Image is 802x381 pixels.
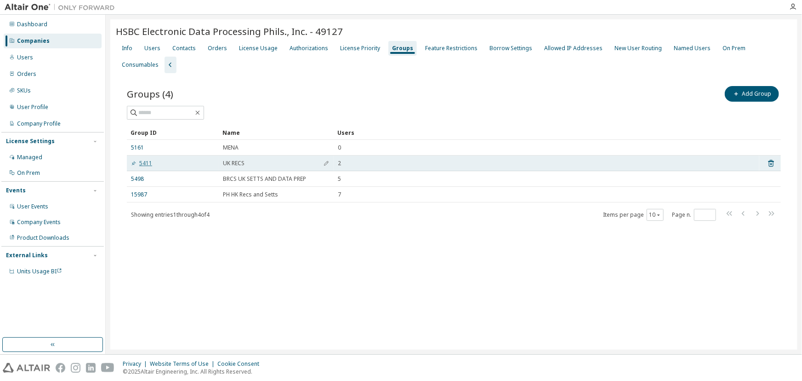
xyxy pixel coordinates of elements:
img: instagram.svg [71,363,80,373]
div: Users [337,125,756,140]
p: © 2025 Altair Engineering, Inc. All Rights Reserved. [123,368,265,375]
span: 7 [338,191,341,198]
button: Add Group [725,86,779,102]
div: Product Downloads [17,234,69,242]
span: Groups (4) [127,87,173,100]
div: Borrow Settings [489,45,532,52]
span: MENA [223,144,239,151]
a: 5161 [131,144,144,151]
span: Showing entries 1 through 4 of 4 [131,211,210,219]
div: Cookie Consent [217,360,265,368]
div: SKUs [17,87,31,94]
div: Orders [208,45,227,52]
img: altair_logo.svg [3,363,50,373]
button: 10 [649,211,661,219]
div: License Priority [340,45,380,52]
div: Info [122,45,132,52]
div: Groups [392,45,413,52]
img: Altair One [5,3,119,12]
div: Allowed IP Addresses [544,45,603,52]
div: Company Profile [17,120,61,127]
div: Company Events [17,219,61,226]
div: Group ID [131,125,215,140]
img: linkedin.svg [86,363,96,373]
div: External Links [6,252,48,259]
span: Items per page [603,209,664,221]
span: UK RECS [223,160,245,167]
div: On Prem [722,45,745,52]
div: License Usage [239,45,278,52]
span: 2 [338,160,341,167]
div: Managed [17,154,42,161]
div: Name [222,125,330,140]
div: Authorizations [290,45,328,52]
div: On Prem [17,169,40,177]
div: Privacy [123,360,150,368]
div: Companies [17,37,50,45]
a: 5411 [131,160,152,167]
div: User Events [17,203,48,210]
div: New User Routing [614,45,662,52]
span: 0 [338,144,341,151]
img: youtube.svg [101,363,114,373]
div: Feature Restrictions [425,45,478,52]
div: Users [144,45,160,52]
span: BRCS UK SETTS AND DATA PREP [223,175,306,183]
div: Website Terms of Use [150,360,217,368]
a: 15987 [131,191,147,198]
div: Orders [17,70,36,78]
span: Page n. [672,209,716,221]
a: 5498 [131,175,144,183]
img: facebook.svg [56,363,65,373]
div: Consumables [122,61,159,69]
div: Named Users [674,45,711,52]
span: Units Usage BI [17,267,62,275]
div: Dashboard [17,21,47,28]
div: Users [17,54,33,61]
span: PH HK Recs and Setts [223,191,278,198]
div: License Settings [6,138,55,145]
div: User Profile [17,104,48,111]
span: 5 [338,175,341,183]
div: Events [6,187,26,194]
span: HSBC Electronic Data Processing Phils., Inc. - 49127 [116,25,343,38]
div: Contacts [172,45,196,52]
